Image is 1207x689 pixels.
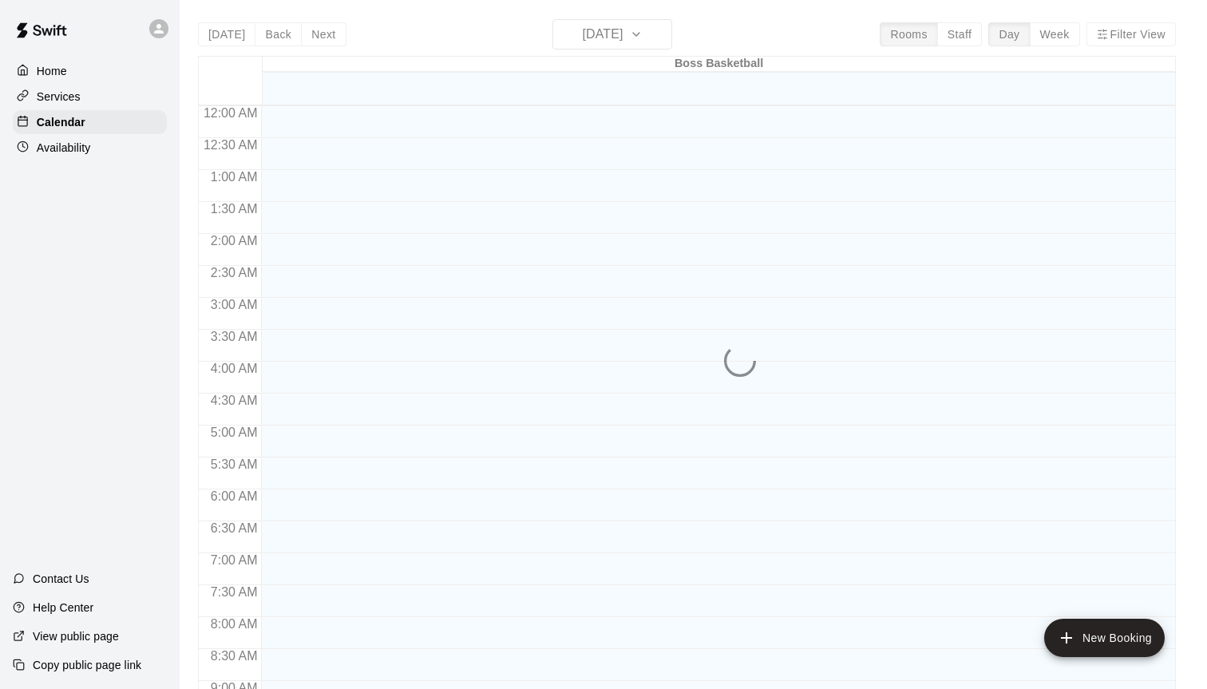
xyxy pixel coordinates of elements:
p: Services [37,89,81,105]
span: 2:00 AM [207,234,262,247]
span: 12:30 AM [200,138,262,152]
p: Availability [37,140,91,156]
span: 3:30 AM [207,330,262,343]
span: 2:30 AM [207,266,262,279]
p: Help Center [33,600,93,616]
span: 1:00 AM [207,170,262,184]
p: View public page [33,628,119,644]
button: add [1044,619,1165,657]
span: 7:00 AM [207,553,262,567]
p: Contact Us [33,571,89,587]
p: Calendar [37,114,85,130]
span: 6:30 AM [207,521,262,535]
div: Boss Basketball [263,57,1175,72]
p: Copy public page link [33,657,141,673]
span: 12:00 AM [200,106,262,120]
span: 3:00 AM [207,298,262,311]
span: 6:00 AM [207,489,262,503]
a: Home [13,59,167,83]
a: Availability [13,136,167,160]
span: 4:00 AM [207,362,262,375]
a: Services [13,85,167,109]
p: Home [37,63,67,79]
span: 5:30 AM [207,457,262,471]
span: 4:30 AM [207,394,262,407]
span: 8:00 AM [207,617,262,631]
a: Calendar [13,110,167,134]
span: 7:30 AM [207,585,262,599]
span: 1:30 AM [207,202,262,216]
span: 5:00 AM [207,426,262,439]
span: 8:30 AM [207,649,262,663]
